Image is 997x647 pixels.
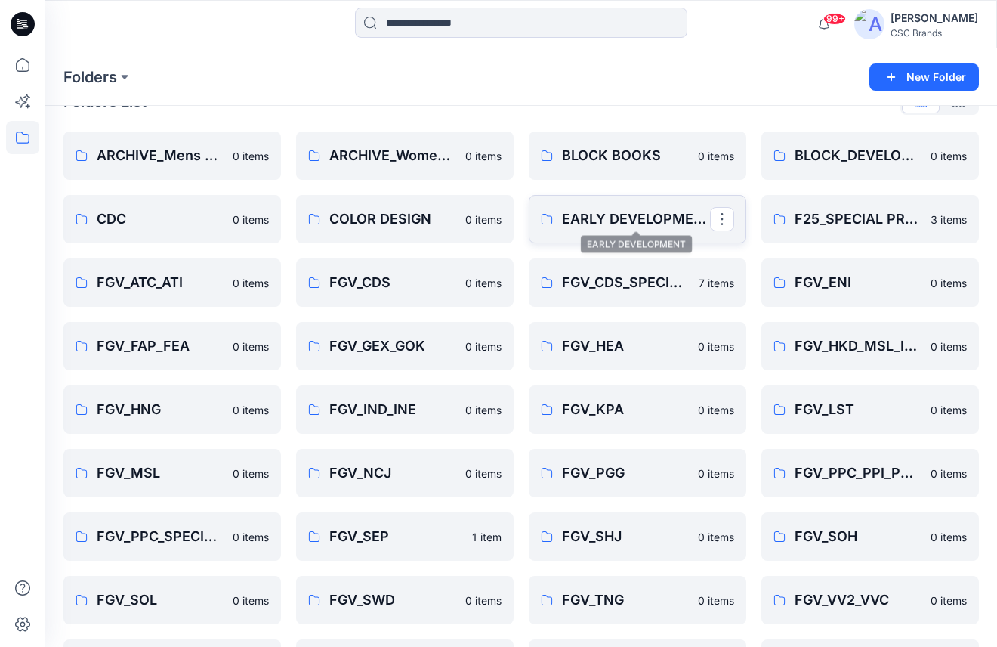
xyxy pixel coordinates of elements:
p: 0 items [465,148,502,164]
p: 0 items [465,466,502,481]
p: FGV_HEA [562,336,689,357]
p: 7 items [699,275,734,291]
p: FGV_PPC_PPI_PPM [795,463,921,484]
a: BLOCK BOOKS0 items [529,132,746,180]
p: EARLY DEVELOPMENT [562,209,710,230]
span: 99+ [823,13,846,25]
p: 0 items [931,593,967,608]
p: FGV_PPC_SPECIAL PROJECT [97,526,224,547]
p: FGV_TNG [562,590,689,611]
p: FGV_LST [795,399,921,420]
p: FGV_ATC_ATI [97,272,224,293]
p: 1 item [472,529,502,545]
p: FGV_FAP_FEA [97,336,224,357]
a: FGV_NCJ0 items [296,449,514,497]
p: BLOCK_DEVELOPMENT [795,145,921,166]
a: FGV_CDS_SPECIAL PROJECT7 items [529,258,746,307]
p: FGV_SOL [97,590,224,611]
p: 0 items [698,402,734,418]
p: 0 items [931,148,967,164]
a: FGV_SWD0 items [296,576,514,624]
a: FGV_MSL0 items [63,449,281,497]
a: CDC0 items [63,195,281,243]
a: FGV_TNG0 items [529,576,746,624]
a: Folders [63,67,117,88]
a: FGV_HEA0 items [529,322,746,370]
p: FGV_PGG [562,463,689,484]
a: FGV_CDS0 items [296,258,514,307]
p: FGV_CDS [329,272,456,293]
p: 0 items [465,339,502,354]
p: FGV_SEP [329,526,463,547]
a: COLOR DESIGN0 items [296,195,514,243]
a: BLOCK_DEVELOPMENT0 items [761,132,979,180]
a: EARLY DEVELOPMENT [529,195,746,243]
p: FGV_HKD_MSL_IKG_TNG_GJ2_HAL [795,336,921,357]
p: COLOR DESIGN [329,209,456,230]
p: 0 items [698,593,734,608]
p: 0 items [233,148,269,164]
a: FGV_PPC_PPI_PPM0 items [761,449,979,497]
p: 0 items [931,275,967,291]
p: 0 items [233,212,269,228]
p: 0 items [233,275,269,291]
p: 0 items [233,593,269,608]
a: ARCHIVE_Mens ODL_Fleece_Etc0 items [63,132,281,180]
a: FGV_PGG0 items [529,449,746,497]
a: FGV_LST0 items [761,385,979,434]
p: FGV_SHJ [562,526,689,547]
p: F25_SPECIAL PROJECT [795,209,921,230]
a: FGV_KPA0 items [529,385,746,434]
p: 0 items [465,593,502,608]
p: FGV_SOH [795,526,921,547]
a: FGV_GEX_GOK0 items [296,322,514,370]
p: ARCHIVE_Womens ODL_Fleece_Etc [329,145,456,166]
p: 0 items [233,529,269,545]
p: ARCHIVE_Mens ODL_Fleece_Etc [97,145,224,166]
p: 0 items [698,466,734,481]
a: FGV_FAP_FEA0 items [63,322,281,370]
p: FGV_HNG [97,399,224,420]
p: 0 items [931,466,967,481]
p: FGV_NCJ [329,463,456,484]
p: FGV_VV2_VVC [795,590,921,611]
p: FGV_KPA [562,399,689,420]
a: FGV_SOH0 items [761,512,979,561]
p: FGV_SWD [329,590,456,611]
p: FGV_GEX_GOK [329,336,456,357]
p: 0 items [931,339,967,354]
p: 0 items [931,402,967,418]
a: FGV_ENI0 items [761,258,979,307]
p: FGV_CDS_SPECIAL PROJECT [562,272,690,293]
p: 0 items [698,529,734,545]
p: FGV_IND_INE [329,399,456,420]
a: F25_SPECIAL PROJECT3 items [761,195,979,243]
p: 0 items [233,339,269,354]
img: avatar [854,9,884,39]
a: FGV_SEP1 item [296,512,514,561]
a: FGV_VV2_VVC0 items [761,576,979,624]
p: 0 items [465,275,502,291]
p: 0 items [233,466,269,481]
p: CDC [97,209,224,230]
div: CSC Brands [891,27,978,39]
a: FGV_HKD_MSL_IKG_TNG_GJ2_HAL0 items [761,322,979,370]
button: New Folder [869,63,979,91]
p: 0 items [465,212,502,228]
p: 3 items [931,212,967,228]
a: FGV_ATC_ATI0 items [63,258,281,307]
div: [PERSON_NAME] [891,9,978,27]
a: ARCHIVE_Womens ODL_Fleece_Etc0 items [296,132,514,180]
a: FGV_IND_INE0 items [296,385,514,434]
a: FGV_HNG0 items [63,385,281,434]
p: 0 items [698,339,734,354]
a: FGV_PPC_SPECIAL PROJECT0 items [63,512,281,561]
p: 0 items [233,402,269,418]
p: BLOCK BOOKS [562,145,689,166]
a: FGV_SHJ0 items [529,512,746,561]
p: 0 items [931,529,967,545]
p: 0 items [698,148,734,164]
p: FGV_ENI [795,272,921,293]
p: 0 items [465,402,502,418]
